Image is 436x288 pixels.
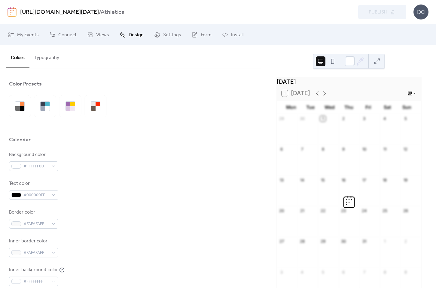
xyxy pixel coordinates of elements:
div: 12 [403,147,408,152]
div: 7 [361,269,367,275]
div: 24 [361,208,367,214]
span: #000000FF [23,192,49,199]
div: 3 [361,116,367,121]
div: Border color [9,209,57,216]
div: 1 [320,116,325,121]
div: 1 [382,239,388,244]
div: 5 [320,269,325,275]
div: 28 [300,239,305,244]
div: 14 [300,177,305,183]
span: #FAFAFAFF [23,220,49,228]
div: Color Presets [9,80,42,88]
div: 31 [361,239,367,244]
div: 19 [403,177,408,183]
div: 17 [361,177,367,183]
div: Tue [301,101,320,114]
div: Sun [397,101,416,114]
div: Mon [282,101,301,114]
div: Sat [378,101,397,114]
div: 22 [320,208,325,214]
button: Colors [6,45,29,68]
div: 25 [382,208,388,214]
button: Typography [29,45,64,67]
span: #FAFAFAFF [23,249,49,256]
span: Settings [163,31,181,39]
div: 8 [320,147,325,152]
div: 11 [382,147,388,152]
div: 21 [300,208,305,214]
div: 27 [279,239,284,244]
div: 18 [382,177,388,183]
div: 13 [279,177,284,183]
div: 2 [403,239,408,244]
img: logo [8,7,17,17]
div: 4 [382,116,388,121]
span: Form [201,31,212,39]
b: / [99,7,101,18]
div: 8 [382,269,388,275]
a: Design [115,27,148,43]
span: #FFFFFFFF [23,278,49,285]
a: Views [83,27,114,43]
div: Inner border color [9,238,57,245]
div: Wed [320,101,339,114]
div: 4 [300,269,305,275]
div: Text color [9,180,57,187]
div: 2 [341,116,346,121]
div: 3 [279,269,284,275]
div: 30 [300,116,305,121]
div: 30 [341,239,346,244]
div: 7 [300,147,305,152]
a: My Events [4,27,43,43]
span: Views [96,31,109,39]
div: 16 [341,177,346,183]
div: 29 [320,239,325,244]
a: Connect [45,27,81,43]
div: 9 [403,269,408,275]
div: 6 [341,269,346,275]
div: 5 [403,116,408,121]
div: Inner background color [9,266,58,274]
div: DC [413,4,428,19]
div: 10 [361,147,367,152]
span: Design [129,31,144,39]
div: 23 [341,208,346,214]
a: [URL][DOMAIN_NAME][DATE] [20,7,99,18]
div: 6 [279,147,284,152]
div: 26 [403,208,408,214]
a: Form [187,27,216,43]
span: #FFFFFF00 [23,163,49,170]
div: 29 [279,116,284,121]
a: Install [218,27,248,43]
div: 15 [320,177,325,183]
div: 9 [341,147,346,152]
div: Background color [9,151,57,158]
a: Settings [150,27,186,43]
div: Thu [339,101,358,114]
span: Install [231,31,243,39]
div: 20 [279,208,284,214]
span: Connect [58,31,77,39]
div: Calendar [9,136,31,143]
div: Fri [358,101,378,114]
span: My Events [17,31,39,39]
div: [DATE] [277,77,421,86]
b: Athletics [101,7,124,18]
